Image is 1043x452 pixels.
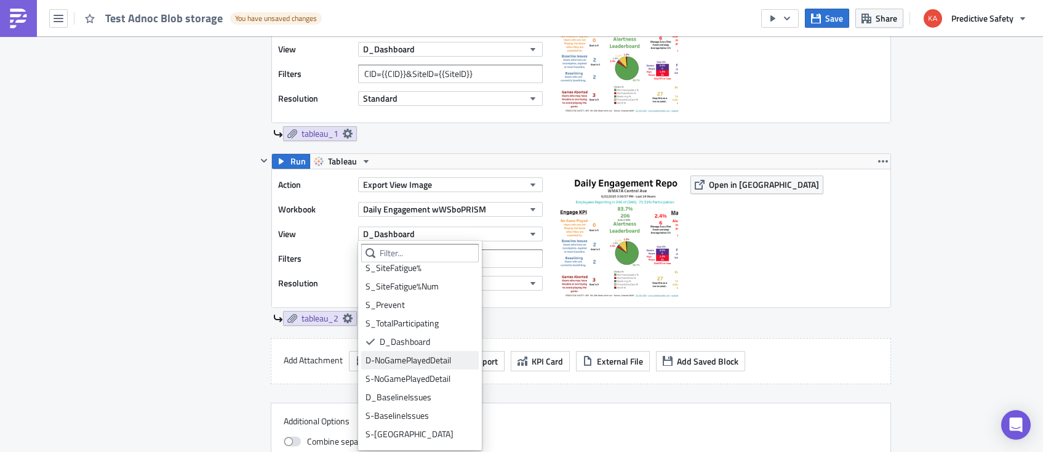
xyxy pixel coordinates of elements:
label: Workbook [278,200,352,219]
label: View [278,225,352,243]
div: D_Dashboard [380,336,474,348]
div: S_SiteFatigue%Num [366,280,474,293]
button: Add Saved Block [656,351,745,371]
span: D_Dashboard [363,42,415,55]
label: Filters [278,65,352,83]
div: S-[GEOGRAPHIC_DATA] [366,428,474,440]
div: S-NoGamePlayedDetail [366,373,474,385]
input: Filter... [361,244,479,262]
div: D-NoGamePlayedDetail [366,354,474,366]
button: Export View Image [358,177,543,192]
span: tableau_1 [302,128,338,139]
button: Predictive Safety [916,5,1034,32]
span: Standard [363,92,398,105]
button: D_Dashboard [358,227,543,241]
img: View Image [555,176,678,299]
button: KPI Card [511,351,570,371]
span: Combine separate PDF files into one [307,434,438,449]
input: Filter1=Value1&... [358,65,543,83]
button: Open in [GEOGRAPHIC_DATA] [690,176,823,194]
button: Standard [358,91,543,106]
label: Action [278,176,352,194]
button: Run [272,154,310,169]
span: Open in [GEOGRAPHIC_DATA] [709,178,819,191]
div: S_TotalParticipating [366,317,474,329]
div: Open Intercom Messenger [1001,410,1031,440]
span: Daily Engagement wWSboPRISM [363,203,486,216]
a: tableau_2 [283,311,357,326]
span: Test Adnoc Blob storage [105,11,224,25]
label: Add Attachment [284,351,343,369]
label: Filters [278,249,352,268]
span: Predictive Safety [951,12,1013,25]
span: KPI Card [532,355,563,368]
a: tableau_1 [283,126,357,141]
span: Share [876,12,897,25]
label: Additional Options [284,416,878,427]
span: Save [825,12,843,25]
div: D_BaselineIssues [366,391,474,403]
span: D_Dashboard [363,227,415,240]
button: Save [805,9,849,28]
span: tableau_2 [302,313,338,324]
button: External File [576,351,650,371]
button: SQL Query [349,351,415,371]
button: Share [855,9,903,28]
span: You have unsaved changes [235,14,317,23]
div: S_Prevent [366,299,474,311]
img: PushMetrics [9,9,28,28]
img: Avatar [922,8,943,29]
span: Export View Image [363,178,432,191]
div: S-BaselineIssues [366,410,474,422]
span: Tableau [328,154,357,169]
button: D_Dashboard [358,42,543,57]
button: Tableau [310,154,375,169]
span: Add Saved Block [677,355,738,368]
span: Run [290,154,306,169]
button: Hide content [257,153,271,168]
button: Daily Engagement wWSboPRISM [358,202,543,217]
label: Resolution [278,89,352,108]
label: View [278,40,352,59]
span: External File [597,355,643,368]
div: S_SiteFatigue% [366,262,474,274]
label: Resolution [278,274,352,293]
